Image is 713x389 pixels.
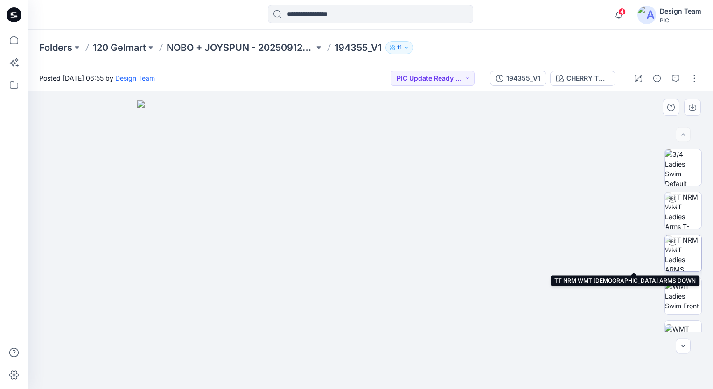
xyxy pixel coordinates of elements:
[665,235,701,271] img: TT NRM WMT Ladies ARMS DOWN
[167,41,314,54] a: NOBO + JOYSPUN - 20250912_120_GC
[93,41,146,54] a: 120 Gelmart
[650,71,664,86] button: Details
[665,281,701,311] img: WMT Ladies Swim Front
[665,192,701,229] img: TT NRM WMT Ladies Arms T-POSE
[39,73,155,83] span: Posted [DATE] 06:55 by
[335,41,382,54] p: 194355_V1
[115,74,155,82] a: Design Team
[660,17,701,24] div: PIC
[637,6,656,24] img: avatar
[385,41,413,54] button: 11
[660,6,701,17] div: Design Team
[665,324,701,354] img: WMT Ladies Swim Back
[550,71,615,86] button: CHERRY TOMATO
[665,149,701,186] img: 3/4 Ladies Swim Default
[397,42,402,53] p: 11
[566,73,609,83] div: CHERRY TOMATO
[618,8,626,15] span: 4
[39,41,72,54] a: Folders
[137,100,604,389] img: eyJhbGciOiJIUzI1NiIsImtpZCI6IjAiLCJzbHQiOiJzZXMiLCJ0eXAiOiJKV1QifQ.eyJkYXRhIjp7InR5cGUiOiJzdG9yYW...
[506,73,540,83] div: 194355_V1
[490,71,546,86] button: 194355_V1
